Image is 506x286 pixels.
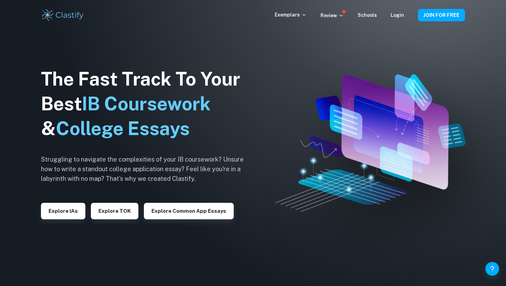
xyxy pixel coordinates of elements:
img: Clastify logo [41,8,85,22]
a: Explore IAs [41,207,85,214]
button: JOIN FOR FREE [418,9,465,21]
a: Explore TOK [91,207,138,214]
span: College Essays [56,118,190,139]
button: Explore TOK [91,203,138,219]
a: Schools [358,12,377,18]
img: Clastify hero [275,74,465,211]
a: Explore Common App essays [144,207,234,214]
h1: The Fast Track To Your Best & [41,67,254,141]
p: Review [320,12,344,19]
a: Login [391,12,404,18]
span: IB Coursework [82,93,211,114]
button: Help and Feedback [485,262,499,276]
button: Explore Common App essays [144,203,234,219]
button: Explore IAs [41,203,85,219]
h6: Struggling to navigate the complexities of your IB coursework? Unsure how to write a standout col... [41,155,254,184]
p: Exemplars [275,11,307,19]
